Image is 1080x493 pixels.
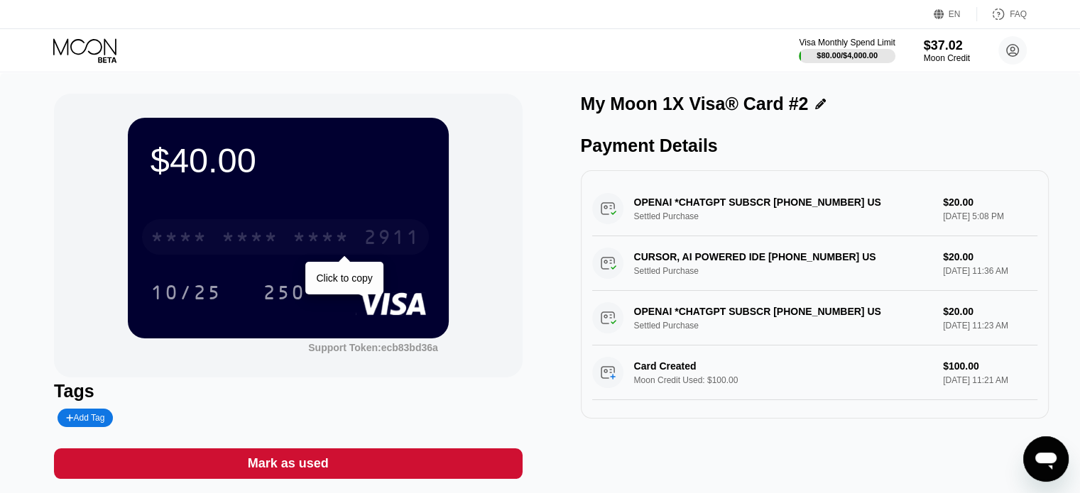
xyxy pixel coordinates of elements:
[151,283,222,306] div: 10/25
[54,381,522,401] div: Tags
[252,275,316,310] div: 250
[151,140,426,180] div: $40.00
[1010,9,1027,19] div: FAQ
[308,342,438,353] div: Support Token: ecb83bd36a
[924,38,970,53] div: $37.02
[949,9,961,19] div: EN
[817,51,878,60] div: $80.00 / $4,000.00
[308,342,438,353] div: Support Token:ecb83bd36a
[316,272,372,284] div: Click to copy
[581,135,1049,156] div: Payment Details
[58,409,113,427] div: Add Tag
[581,94,809,114] div: My Moon 1X Visa® Card #2
[248,455,329,472] div: Mark as used
[799,38,895,48] div: Visa Monthly Spend Limit
[934,7,977,21] div: EN
[924,38,970,63] div: $37.02Moon Credit
[66,413,104,423] div: Add Tag
[799,38,895,63] div: Visa Monthly Spend Limit$80.00/$4,000.00
[924,53,970,63] div: Moon Credit
[977,7,1027,21] div: FAQ
[1023,436,1069,482] iframe: Button to launch messaging window
[364,228,420,250] div: 2911
[54,448,522,479] div: Mark as used
[263,283,305,306] div: 250
[140,275,232,310] div: 10/25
